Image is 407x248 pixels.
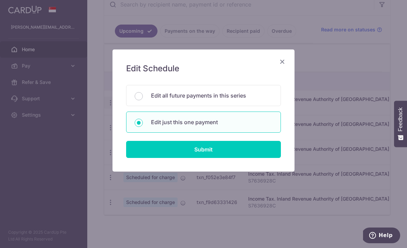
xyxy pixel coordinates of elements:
p: Edit just this one payment [151,118,272,126]
p: Edit all future payments in this series [151,91,272,100]
button: Feedback - Show survey [394,101,407,147]
iframe: Opens a widget where you can find more information [363,228,400,245]
button: Close [278,58,286,66]
span: Feedback [397,107,404,131]
input: Submit [126,141,281,158]
h5: Edit Schedule [126,63,281,74]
